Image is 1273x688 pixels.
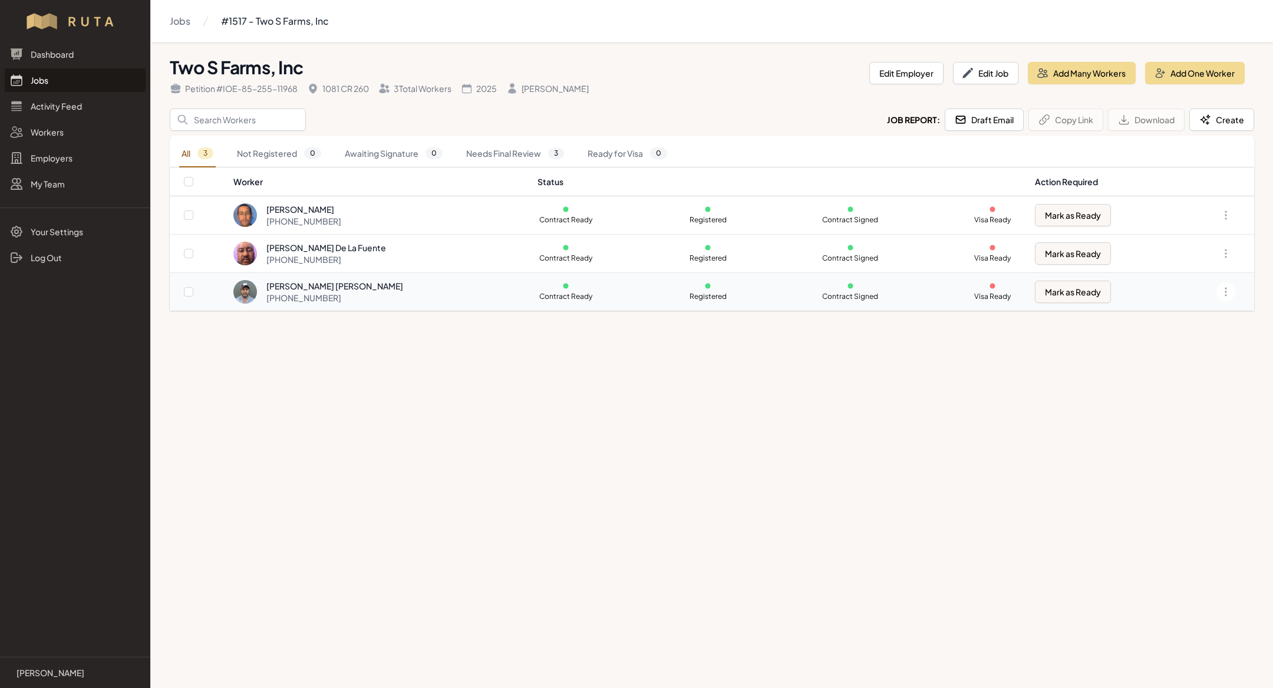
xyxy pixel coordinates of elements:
button: Create [1189,108,1254,131]
p: [PERSON_NAME] [17,667,84,679]
a: Needs Final Review [464,140,566,167]
a: Not Registered [235,140,324,167]
img: Workflow [25,12,126,31]
div: 1081 CR 260 [307,83,369,94]
a: Log Out [5,246,146,269]
input: Search Workers [170,108,306,131]
p: Contract Ready [537,254,594,263]
a: [PERSON_NAME] [9,667,141,679]
div: 3 Total Workers [378,83,451,94]
p: Contract Ready [537,215,594,225]
div: [PHONE_NUMBER] [266,254,386,265]
span: 0 [650,147,667,159]
a: #1517 - Two S Farms, Inc [221,9,329,33]
th: Status [530,167,1028,196]
a: Your Settings [5,220,146,243]
div: [PHONE_NUMBER] [266,215,341,227]
button: Edit Job [953,62,1018,84]
div: [PHONE_NUMBER] [266,292,403,304]
h2: Job Report: [887,114,940,126]
div: Worker [233,176,523,187]
p: Visa Ready [964,254,1021,263]
p: Contract Signed [822,215,879,225]
button: Download [1108,108,1185,131]
a: Workers [5,120,146,144]
nav: Breadcrumb [170,9,329,33]
span: 3 [197,147,213,159]
button: Mark as Ready [1035,242,1111,265]
p: Contract Signed [822,292,879,301]
a: Dashboard [5,42,146,66]
div: [PERSON_NAME] [506,83,589,94]
button: Edit Employer [869,62,944,84]
button: Mark as Ready [1035,204,1111,226]
div: [PERSON_NAME] [PERSON_NAME] [266,280,403,292]
div: 2025 [461,83,497,94]
a: Employers [5,146,146,170]
span: 0 [426,147,443,159]
a: Ready for Visa [585,140,670,167]
div: [PERSON_NAME] [266,203,341,215]
button: Add Many Workers [1028,62,1136,84]
div: [PERSON_NAME] De La Fuente [266,242,386,254]
a: Awaiting Signature [342,140,445,167]
p: Contract Signed [822,254,879,263]
p: Visa Ready [964,292,1021,301]
button: Draft Email [945,108,1024,131]
a: Jobs [170,9,190,33]
th: Action Required [1028,167,1179,196]
div: Petition # IOE-85-255-11968 [170,83,298,94]
h1: Two S Farms, Inc [170,57,860,78]
a: Activity Feed [5,94,146,118]
p: Contract Ready [537,292,594,301]
p: Visa Ready [964,215,1021,225]
a: Jobs [5,68,146,92]
p: Registered [680,292,736,301]
button: Copy Link [1028,108,1103,131]
button: Mark as Ready [1035,281,1111,303]
button: Add One Worker [1145,62,1245,84]
nav: Tabs [170,140,1254,167]
p: Registered [680,215,736,225]
a: All [179,140,216,167]
p: Registered [680,254,736,263]
span: 0 [304,147,321,159]
span: 3 [548,147,564,159]
a: My Team [5,172,146,196]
